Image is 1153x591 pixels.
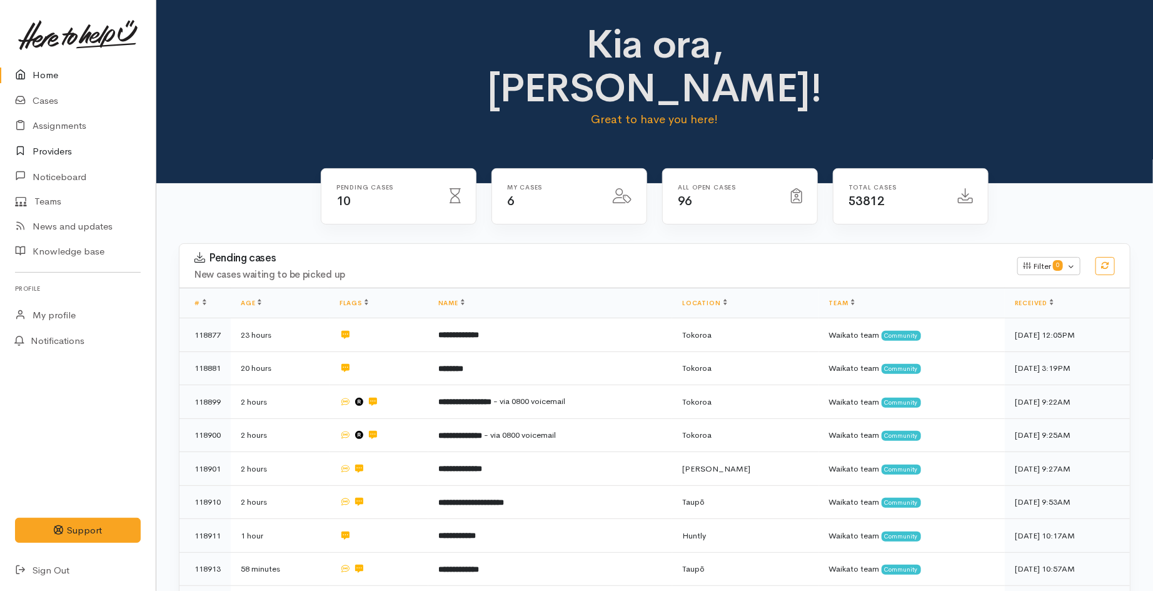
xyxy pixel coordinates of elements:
a: Received [1015,299,1054,307]
span: 10 [336,193,351,209]
h6: Profile [15,280,141,297]
a: Name [438,299,465,307]
h6: Total cases [848,184,943,191]
span: - via 0800 voicemail [484,430,556,440]
td: Waikato team [819,385,1005,419]
span: Tokoroa [682,330,712,340]
td: Waikato team [819,318,1005,352]
td: [DATE] 3:19PM [1005,351,1130,385]
span: [PERSON_NAME] [682,463,750,474]
td: 2 hours [231,485,330,519]
td: Waikato team [819,351,1005,385]
td: Waikato team [819,552,1005,586]
td: 1 hour [231,519,330,553]
td: 118913 [179,552,231,586]
td: [DATE] 10:57AM [1005,552,1130,586]
a: Location [682,299,727,307]
span: Community [882,398,921,408]
span: Tokoroa [682,430,712,440]
td: 2 hours [231,418,330,452]
td: 118900 [179,418,231,452]
td: 118910 [179,485,231,519]
td: Waikato team [819,418,1005,452]
td: [DATE] 9:25AM [1005,418,1130,452]
td: [DATE] 9:53AM [1005,485,1130,519]
p: Great to have you here! [421,111,889,128]
td: 118911 [179,519,231,553]
h6: All Open cases [678,184,776,191]
span: Tokoroa [682,397,712,407]
td: Waikato team [819,452,1005,486]
td: 58 minutes [231,552,330,586]
td: 118899 [179,385,231,419]
span: 53812 [848,193,885,209]
a: # [194,299,206,307]
h3: Pending cases [194,252,1002,265]
span: Community [882,431,921,441]
h1: Kia ora, [PERSON_NAME]! [421,23,889,111]
td: 2 hours [231,385,330,419]
td: 118901 [179,452,231,486]
span: Taupō [682,563,705,574]
td: 118881 [179,351,231,385]
span: Taupō [682,497,705,507]
span: Community [882,565,921,575]
span: Community [882,498,921,508]
span: Community [882,331,921,341]
td: [DATE] 12:05PM [1005,318,1130,352]
td: 118877 [179,318,231,352]
td: [DATE] 9:22AM [1005,385,1130,419]
a: Flags [340,299,368,307]
span: 6 [507,193,515,209]
span: 0 [1053,260,1063,270]
span: Community [882,465,921,475]
span: - via 0800 voicemail [493,396,565,407]
button: Support [15,518,141,543]
td: [DATE] 9:27AM [1005,452,1130,486]
td: 2 hours [231,452,330,486]
td: Waikato team [819,485,1005,519]
h4: New cases waiting to be picked up [194,270,1002,280]
span: Community [882,532,921,542]
h6: Pending cases [336,184,435,191]
button: Filter0 [1017,257,1080,276]
span: 96 [678,193,692,209]
td: [DATE] 10:17AM [1005,519,1130,553]
a: Team [829,299,855,307]
td: 20 hours [231,351,330,385]
h6: My cases [507,184,598,191]
td: Waikato team [819,519,1005,553]
span: Community [882,364,921,374]
a: Age [241,299,261,307]
span: Huntly [682,530,706,541]
td: 23 hours [231,318,330,352]
span: Tokoroa [682,363,712,373]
